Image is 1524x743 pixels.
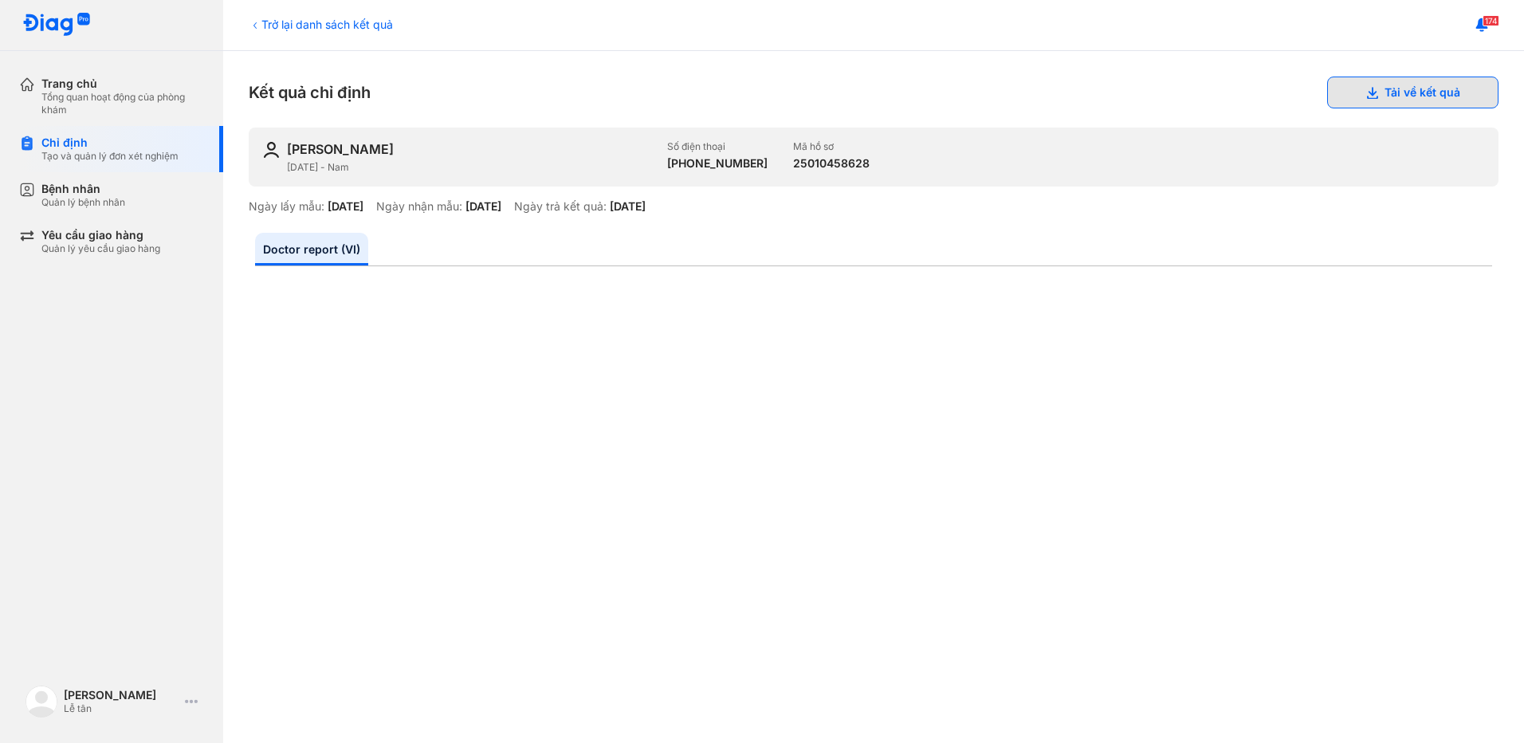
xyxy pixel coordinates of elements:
[1483,15,1499,26] span: 174
[328,199,363,214] div: [DATE]
[249,199,324,214] div: Ngày lấy mẫu:
[249,16,393,33] div: Trở lại danh sách kết quả
[249,77,1498,108] div: Kết quả chỉ định
[793,140,870,153] div: Mã hồ sơ
[287,161,654,174] div: [DATE] - Nam
[41,196,125,209] div: Quản lý bệnh nhân
[41,182,125,196] div: Bệnh nhân
[261,140,281,159] img: user-icon
[1327,77,1498,108] button: Tải về kết quả
[41,91,204,116] div: Tổng quan hoạt động của phòng khám
[376,199,462,214] div: Ngày nhận mẫu:
[287,140,394,158] div: [PERSON_NAME]
[514,199,607,214] div: Ngày trả kết quả:
[26,686,57,717] img: logo
[610,199,646,214] div: [DATE]
[41,150,179,163] div: Tạo và quản lý đơn xét nghiệm
[64,702,179,715] div: Lễ tân
[667,140,768,153] div: Số điện thoại
[41,77,204,91] div: Trang chủ
[667,156,768,171] div: [PHONE_NUMBER]
[41,136,179,150] div: Chỉ định
[41,228,160,242] div: Yêu cầu giao hàng
[22,13,91,37] img: logo
[465,199,501,214] div: [DATE]
[41,242,160,255] div: Quản lý yêu cầu giao hàng
[793,156,870,171] div: 25010458628
[255,233,368,265] a: Doctor report (VI)
[64,688,179,702] div: [PERSON_NAME]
